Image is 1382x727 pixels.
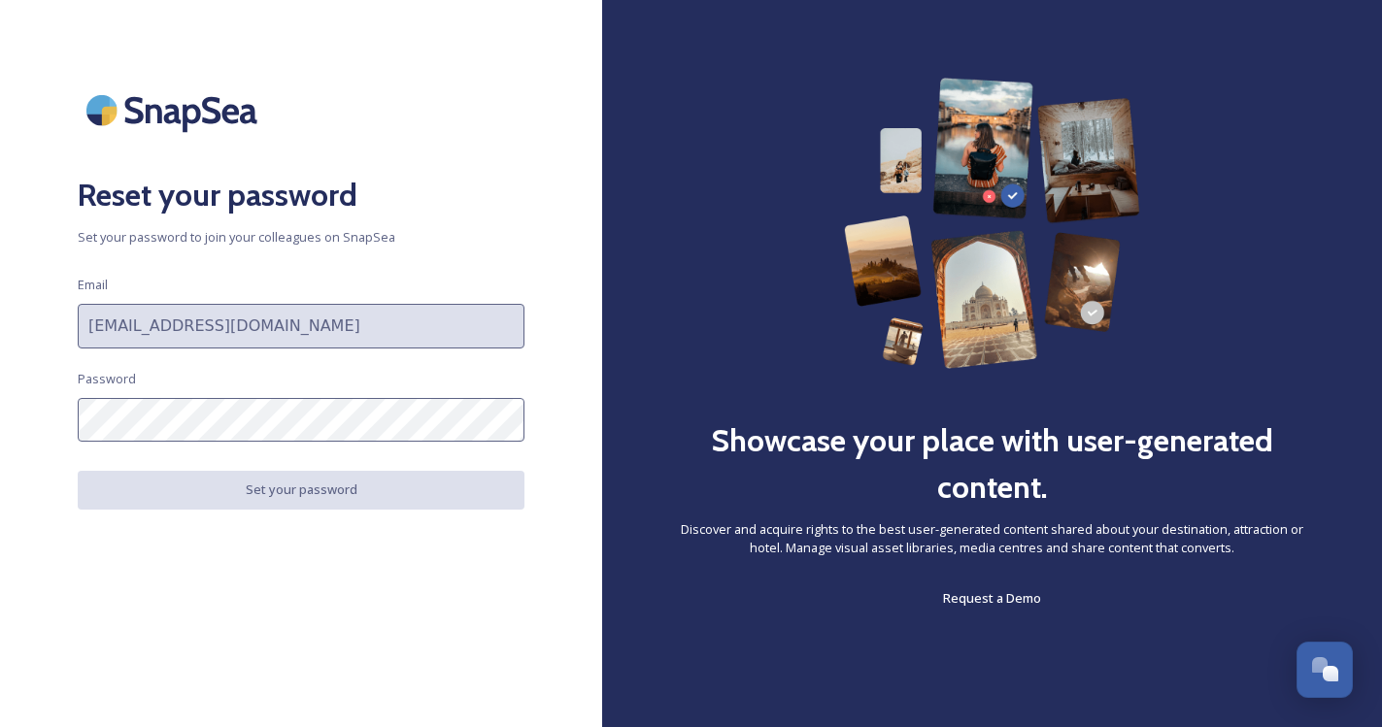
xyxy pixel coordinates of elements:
[78,172,524,218] h2: Reset your password
[1297,642,1353,698] button: Open Chat
[78,228,524,247] span: Set your password to join your colleagues on SnapSea
[78,276,108,294] span: Email
[943,589,1041,607] span: Request a Demo
[680,520,1304,557] span: Discover and acquire rights to the best user-generated content shared about your destination, att...
[78,471,524,509] button: Set your password
[78,78,272,143] img: SnapSea Logo
[844,78,1141,369] img: 63b42ca75bacad526042e722_Group%20154-p-800.png
[943,586,1041,610] a: Request a Demo
[78,370,136,388] span: Password
[680,417,1304,511] h2: Showcase your place with user-generated content.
